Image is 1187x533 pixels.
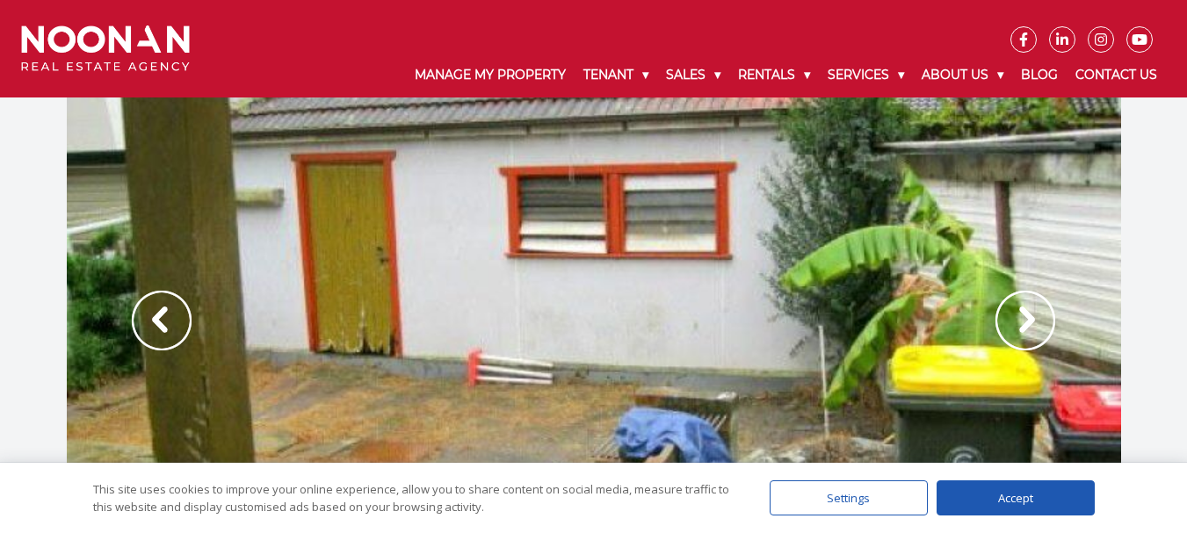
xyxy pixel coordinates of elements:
a: Services [819,53,913,97]
div: Accept [937,480,1095,515]
img: Noonan Real Estate Agency [21,25,190,72]
a: Rentals [729,53,819,97]
img: Arrow slider [132,291,192,350]
a: Manage My Property [406,53,575,97]
a: Sales [657,53,729,97]
a: Tenant [575,53,657,97]
div: This site uses cookies to improve your online experience, allow you to share content on social me... [93,480,735,515]
img: Arrow slider [995,291,1055,350]
a: Contact Us [1067,53,1166,97]
a: Blog [1012,53,1067,97]
div: Settings [770,480,928,515]
a: About Us [913,53,1012,97]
